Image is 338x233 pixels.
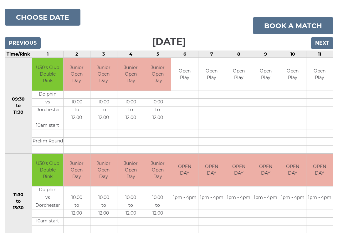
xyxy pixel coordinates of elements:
td: 4 [117,51,144,58]
td: 12.00 [64,210,90,218]
td: OPEN DAY [171,154,198,186]
td: Junior Open Day [90,154,117,186]
td: 1pm - 4pm [252,194,279,202]
td: 12.00 [117,114,144,122]
td: Open Play [225,58,252,91]
td: Junior Open Day [117,154,144,186]
td: 1pm - 4pm [306,194,333,202]
td: Dolphin [32,186,63,194]
td: 10am start [32,218,63,226]
td: to [64,106,90,114]
td: to [144,106,171,114]
td: 10am start [32,122,63,130]
td: to [64,202,90,210]
td: Dorchester [32,202,63,210]
td: OPEN DAY [252,154,279,186]
td: U30's Club Double Rink [32,154,63,186]
input: Next [311,37,333,49]
a: Book a match [253,17,333,34]
td: 12.00 [117,210,144,218]
td: 11 [306,51,333,58]
td: 1pm - 4pm [279,194,306,202]
td: 1 [32,51,63,58]
td: 9 [252,51,279,58]
td: OPEN DAY [279,154,306,186]
td: Junior Open Day [64,58,90,91]
td: Open Play [306,58,333,91]
td: to [117,202,144,210]
td: 12.00 [90,210,117,218]
td: Junior Open Day [117,58,144,91]
td: 10.00 [117,194,144,202]
td: Junior Open Day [144,154,171,186]
td: Dorchester [32,106,63,114]
td: to [144,202,171,210]
td: OPEN DAY [225,154,252,186]
td: Time/Rink [5,51,32,58]
td: 10.00 [64,194,90,202]
td: Open Play [171,58,198,91]
td: 12.00 [144,114,171,122]
td: 2 [63,51,90,58]
td: Junior Open Day [144,58,171,91]
td: 10.00 [144,194,171,202]
td: 10 [279,51,306,58]
td: 1pm - 4pm [198,194,225,202]
td: 12.00 [144,210,171,218]
td: Open Play [198,58,225,91]
td: 1pm - 4pm [171,194,198,202]
td: 12.00 [90,114,117,122]
input: Previous [5,37,41,49]
td: 10.00 [90,194,117,202]
button: Choose date [5,9,80,26]
td: Prelim Round [32,137,63,145]
td: OPEN DAY [198,154,225,186]
td: to [117,106,144,114]
td: 3 [90,51,117,58]
td: 10.00 [144,98,171,106]
td: Junior Open Day [64,154,90,186]
td: Open Play [252,58,279,91]
td: U30's Club Double Rink [32,58,63,91]
td: 10.00 [90,98,117,106]
td: Junior Open Day [90,58,117,91]
td: to [90,202,117,210]
td: OPEN DAY [306,154,333,186]
td: 09:30 to 11:30 [5,58,32,154]
td: 12.00 [64,114,90,122]
td: vs [32,194,63,202]
td: Dolphin [32,91,63,98]
td: 7 [198,51,225,58]
td: 1pm - 4pm [225,194,252,202]
td: 10.00 [64,98,90,106]
td: 8 [225,51,252,58]
td: vs [32,98,63,106]
td: 10.00 [117,98,144,106]
td: 5 [144,51,171,58]
td: to [90,106,117,114]
td: 6 [171,51,198,58]
td: Open Play [279,58,306,91]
